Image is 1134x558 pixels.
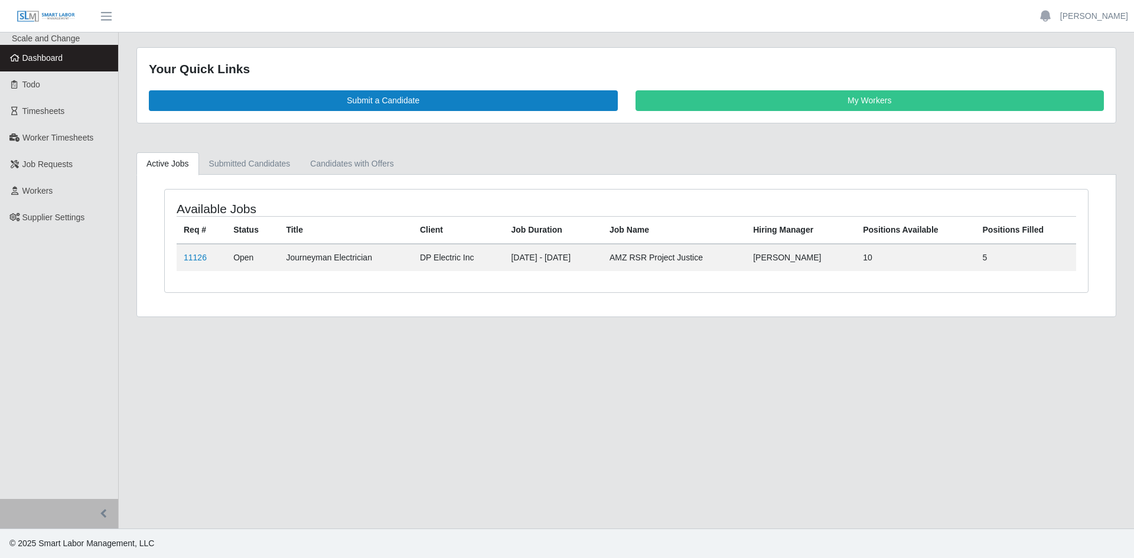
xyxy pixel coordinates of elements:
[976,244,1076,271] td: 5
[504,244,602,271] td: [DATE] - [DATE]
[22,80,40,89] span: Todo
[413,244,504,271] td: DP Electric Inc
[22,53,63,63] span: Dashboard
[226,244,279,271] td: Open
[636,90,1104,111] a: My Workers
[226,216,279,244] th: Status
[22,133,93,142] span: Worker Timesheets
[504,216,602,244] th: Job Duration
[279,216,413,244] th: Title
[976,216,1076,244] th: Positions Filled
[184,253,207,262] a: 11126
[177,216,226,244] th: Req #
[22,159,73,169] span: Job Requests
[1060,10,1128,22] a: [PERSON_NAME]
[279,244,413,271] td: Journeyman Electrician
[22,186,53,195] span: Workers
[149,60,1104,79] div: Your Quick Links
[199,152,301,175] a: Submitted Candidates
[12,34,80,43] span: Scale and Change
[9,539,154,548] span: © 2025 Smart Labor Management, LLC
[746,216,856,244] th: Hiring Manager
[746,244,856,271] td: [PERSON_NAME]
[413,216,504,244] th: Client
[602,244,746,271] td: AMZ RSR Project Justice
[856,244,975,271] td: 10
[177,201,541,216] h4: Available Jobs
[856,216,975,244] th: Positions Available
[22,106,65,116] span: Timesheets
[17,10,76,23] img: SLM Logo
[300,152,403,175] a: Candidates with Offers
[22,213,85,222] span: Supplier Settings
[136,152,199,175] a: Active Jobs
[602,216,746,244] th: Job Name
[149,90,618,111] a: Submit a Candidate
